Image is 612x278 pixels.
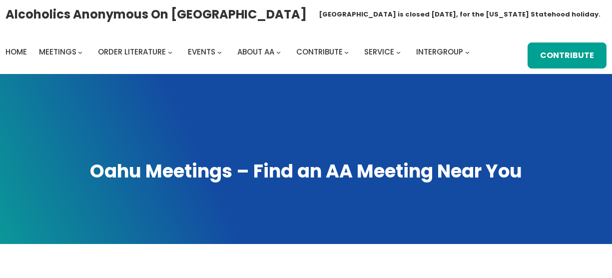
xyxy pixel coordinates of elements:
[217,49,222,54] button: Events submenu
[78,49,82,54] button: Meetings submenu
[39,45,76,59] a: Meetings
[296,45,343,59] a: Contribute
[5,46,27,57] span: Home
[5,45,27,59] a: Home
[364,45,394,59] a: Service
[528,42,607,68] a: Contribute
[344,49,349,54] button: Contribute submenu
[319,9,601,19] h1: [GEOGRAPHIC_DATA] is closed [DATE], for the [US_STATE] Statehood holiday.
[237,45,274,59] a: About AA
[5,45,473,59] nav: Intergroup
[188,45,215,59] a: Events
[416,46,463,57] span: Intergroup
[276,49,281,54] button: About AA submenu
[5,3,307,25] a: Alcoholics Anonymous on [GEOGRAPHIC_DATA]
[10,159,603,184] h1: Oahu Meetings – Find an AA Meeting Near You
[396,49,401,54] button: Service submenu
[237,46,274,57] span: About AA
[168,49,172,54] button: Order Literature submenu
[98,46,166,57] span: Order Literature
[416,45,463,59] a: Intergroup
[364,46,394,57] span: Service
[188,46,215,57] span: Events
[39,46,76,57] span: Meetings
[296,46,343,57] span: Contribute
[465,49,470,54] button: Intergroup submenu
